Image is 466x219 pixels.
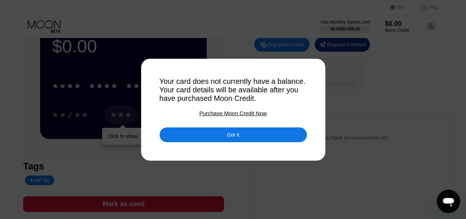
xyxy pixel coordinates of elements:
div: Got it [227,131,239,138]
div: Your card does not currently have a balance. Your card details will be available after you have p... [160,77,307,103]
iframe: Button to launch messaging window [437,189,460,213]
div: Purchase Moon Credit Now [199,110,267,116]
div: Got it [160,127,307,142]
